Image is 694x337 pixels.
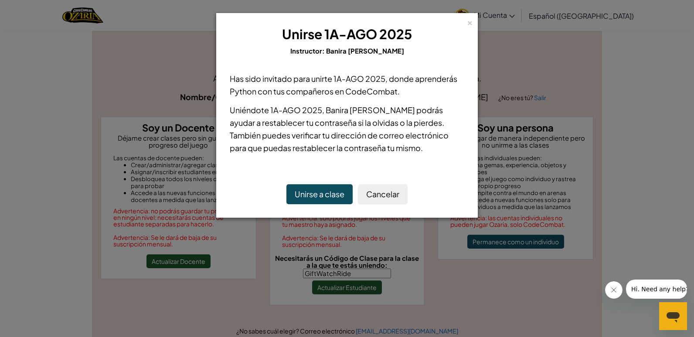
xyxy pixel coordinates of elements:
[230,86,256,96] span: Python
[230,74,333,84] span: Has sido invitado para unirte
[324,26,412,42] span: 1A-AGO 2025
[385,74,457,84] span: , donde aprenderás
[256,86,400,96] span: con tus compañeros en CodeCombat.
[286,184,353,204] button: Unirse a clase
[358,184,408,204] button: Cancelar
[333,74,385,84] span: 1A-AGO 2025
[322,105,326,115] span: ,
[290,47,326,55] span: Instructor:
[326,105,415,115] span: Banira [PERSON_NAME]
[230,105,270,115] span: Uniéndote
[626,280,687,299] iframe: Mensaje de la compañía
[5,6,63,13] span: Hi. Need any help?
[605,281,623,299] iframe: Cerrar mensaje
[270,105,322,115] span: 1A-AGO 2025
[326,47,404,55] span: Banira [PERSON_NAME]
[659,302,687,330] iframe: Botón para iniciar la ventana de mensajería
[282,26,322,42] span: Unirse
[467,17,473,26] div: ×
